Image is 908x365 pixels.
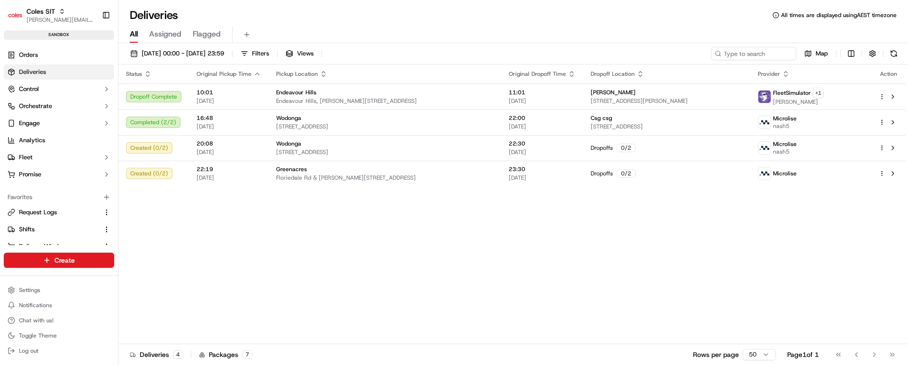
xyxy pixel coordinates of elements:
[758,167,771,180] img: microlise_logo.jpeg
[509,70,566,78] span: Original Dropoff Time
[19,102,52,110] span: Orchestrate
[197,89,261,96] span: 10:01
[758,91,771,103] img: FleetSimulator.png
[19,136,45,145] span: Analytics
[816,49,828,58] span: Map
[591,97,743,105] span: [STREET_ADDRESS][PERSON_NAME]
[142,49,224,58] span: [DATE] 00:00 - [DATE] 23:59
[617,144,636,152] div: 0 / 2
[758,142,771,154] img: microlise_logo.jpeg
[591,123,743,130] span: [STREET_ADDRESS]
[197,174,261,182] span: [DATE]
[19,286,40,294] span: Settings
[4,150,114,165] button: Fleet
[758,116,771,128] img: microlise_logo.jpeg
[19,170,41,179] span: Promise
[773,98,824,106] span: [PERSON_NAME]
[276,148,494,156] span: [STREET_ADDRESS]
[887,47,900,60] button: Refresh
[773,115,797,122] span: Microlise
[27,7,55,16] button: Coles SIT
[4,253,114,268] button: Create
[197,123,261,130] span: [DATE]
[197,165,261,173] span: 22:19
[813,88,824,98] button: +1
[781,11,897,19] span: All times are displayed using AEST timezone
[4,167,114,182] button: Promise
[276,70,318,78] span: Pickup Location
[8,208,99,217] a: Request Logs
[8,242,99,251] a: Delivery Windows
[27,16,94,24] button: [PERSON_NAME][EMAIL_ADDRESS][PERSON_NAME][PERSON_NAME][DOMAIN_NAME]
[509,174,575,182] span: [DATE]
[4,205,114,220] button: Request Logs
[800,47,832,60] button: Map
[19,317,54,324] span: Chat with us!
[4,283,114,297] button: Settings
[54,255,75,265] span: Create
[130,28,138,40] span: All
[4,133,114,148] a: Analytics
[242,350,252,359] div: 7
[509,148,575,156] span: [DATE]
[19,51,38,59] span: Orders
[879,70,899,78] div: Action
[591,170,613,177] span: Dropoffs
[130,8,178,23] h1: Deliveries
[773,170,797,177] span: Microlise
[4,314,114,327] button: Chat with us!
[8,225,99,234] a: Shifts
[19,85,39,93] span: Control
[4,329,114,342] button: Toggle Theme
[19,225,35,234] span: Shifts
[4,344,114,357] button: Log out
[591,70,635,78] span: Dropoff Location
[197,114,261,122] span: 16:48
[193,28,221,40] span: Flagged
[276,97,494,105] span: Endeavour Hills, [PERSON_NAME][STREET_ADDRESS]
[509,89,575,96] span: 11:01
[19,301,52,309] span: Notifications
[276,89,316,96] span: Endeavour Hills
[197,140,261,147] span: 20:08
[149,28,181,40] span: Assigned
[19,68,46,76] span: Deliveries
[297,49,314,58] span: Views
[197,97,261,105] span: [DATE]
[19,153,33,162] span: Fleet
[19,347,38,355] span: Log out
[758,70,780,78] span: Provider
[509,165,575,173] span: 23:30
[4,299,114,312] button: Notifications
[19,208,57,217] span: Request Logs
[8,8,23,23] img: Coles SIT
[19,332,57,339] span: Toggle Theme
[130,350,183,359] div: Deliveries
[276,140,301,147] span: Wodonga
[281,47,318,60] button: Views
[19,119,40,128] span: Engage
[197,148,261,156] span: [DATE]
[4,64,114,80] a: Deliveries
[591,89,636,96] span: [PERSON_NAME]
[4,190,114,205] div: Favorites
[509,114,575,122] span: 22:00
[276,114,301,122] span: Wodonga
[252,49,269,58] span: Filters
[4,222,114,237] button: Shifts
[276,165,307,173] span: Greenacres
[509,123,575,130] span: [DATE]
[4,116,114,131] button: Engage
[773,148,797,155] span: nash5
[509,97,575,105] span: [DATE]
[4,30,114,40] div: sandbox
[711,47,796,60] input: Type to search
[4,239,114,254] button: Delivery Windows
[4,47,114,63] a: Orders
[19,242,70,251] span: Delivery Windows
[197,70,252,78] span: Original Pickup Time
[591,114,612,122] span: Csg csg
[773,89,811,97] span: FleetSimulator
